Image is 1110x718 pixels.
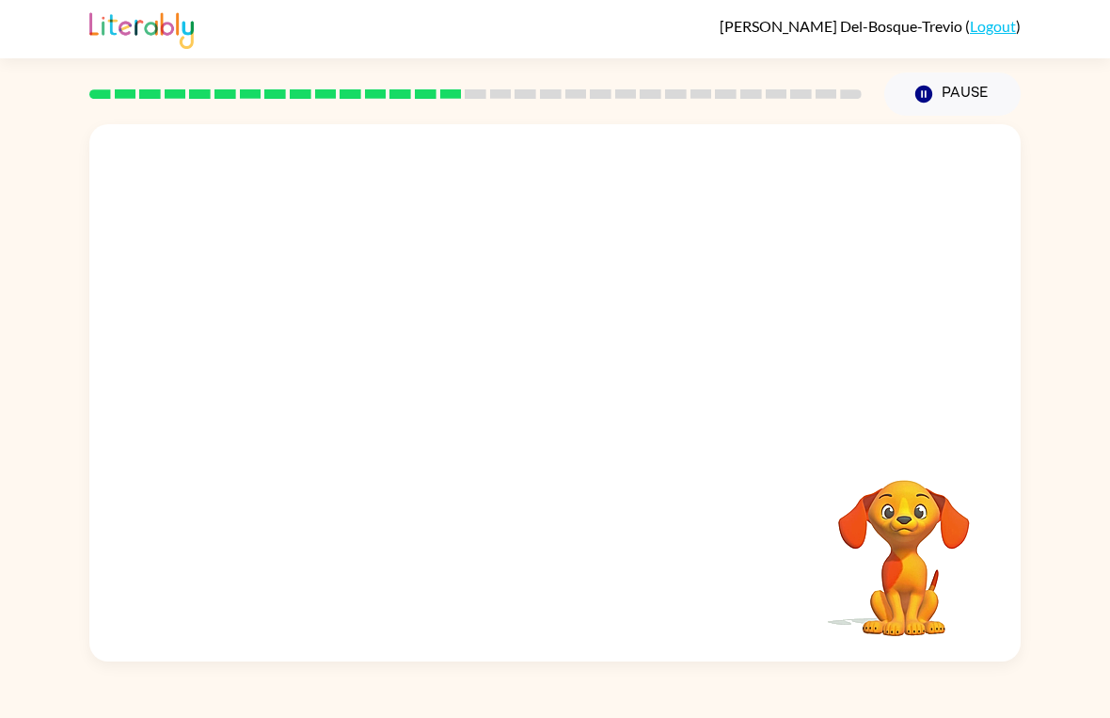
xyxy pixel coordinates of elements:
video: Your browser must support playing .mp4 files to use Literably. Please try using another browser. [810,451,998,639]
a: Logout [970,17,1016,35]
span: [PERSON_NAME] Del-Bosque-Trevio [720,17,965,35]
button: Pause [884,72,1021,116]
div: ( ) [720,17,1021,35]
img: Literably [89,8,194,49]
